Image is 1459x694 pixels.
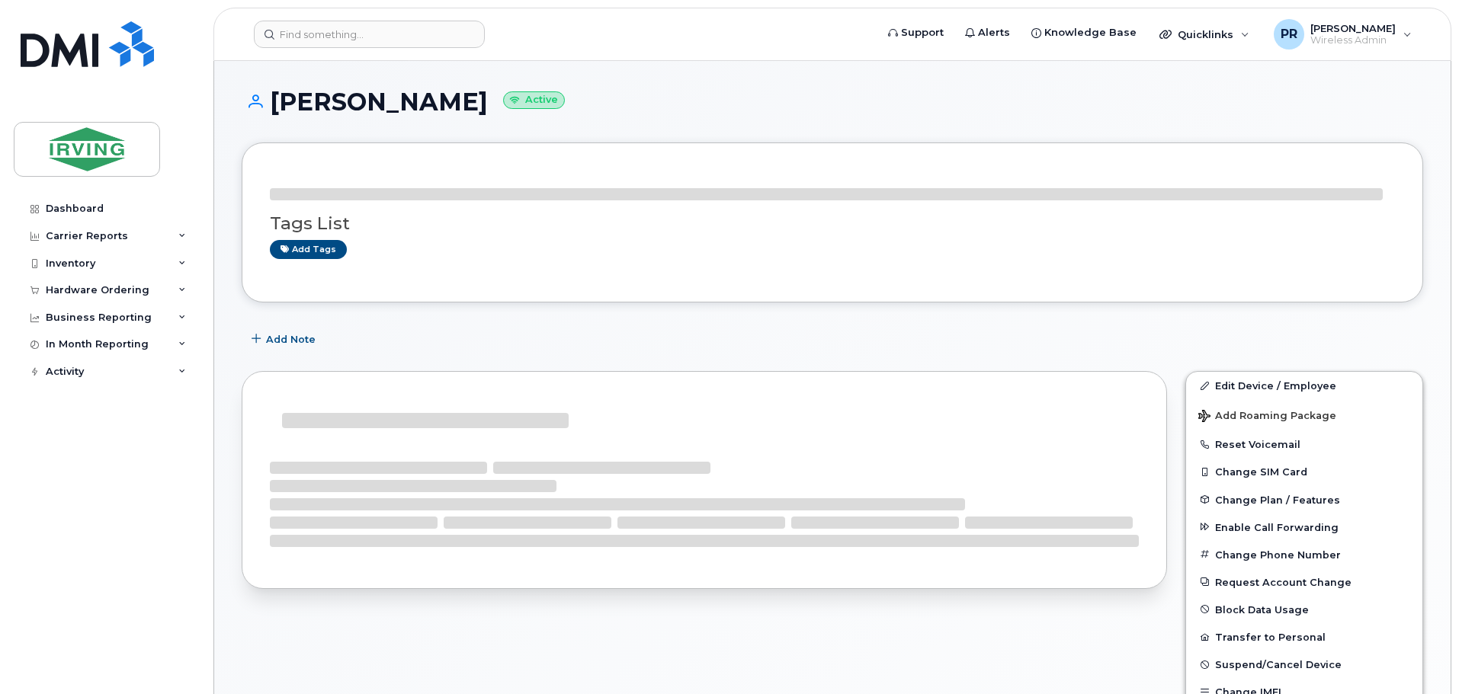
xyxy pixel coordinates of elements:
[270,214,1395,233] h3: Tags List
[242,325,329,353] button: Add Note
[270,240,347,259] a: Add tags
[1198,410,1336,424] span: Add Roaming Package
[1215,521,1339,532] span: Enable Call Forwarding
[1215,659,1342,670] span: Suspend/Cancel Device
[266,332,316,347] span: Add Note
[1186,486,1422,513] button: Change Plan / Features
[1186,372,1422,399] a: Edit Device / Employee
[1186,458,1422,485] button: Change SIM Card
[242,88,1423,115] h1: [PERSON_NAME]
[1186,596,1422,623] button: Block Data Usage
[1186,430,1422,458] button: Reset Voicemail
[1186,568,1422,596] button: Request Account Change
[1215,494,1340,505] span: Change Plan / Features
[1186,513,1422,541] button: Enable Call Forwarding
[503,91,565,109] small: Active
[1186,623,1422,651] button: Transfer to Personal
[1186,399,1422,430] button: Add Roaming Package
[1186,541,1422,568] button: Change Phone Number
[1186,651,1422,678] button: Suspend/Cancel Device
